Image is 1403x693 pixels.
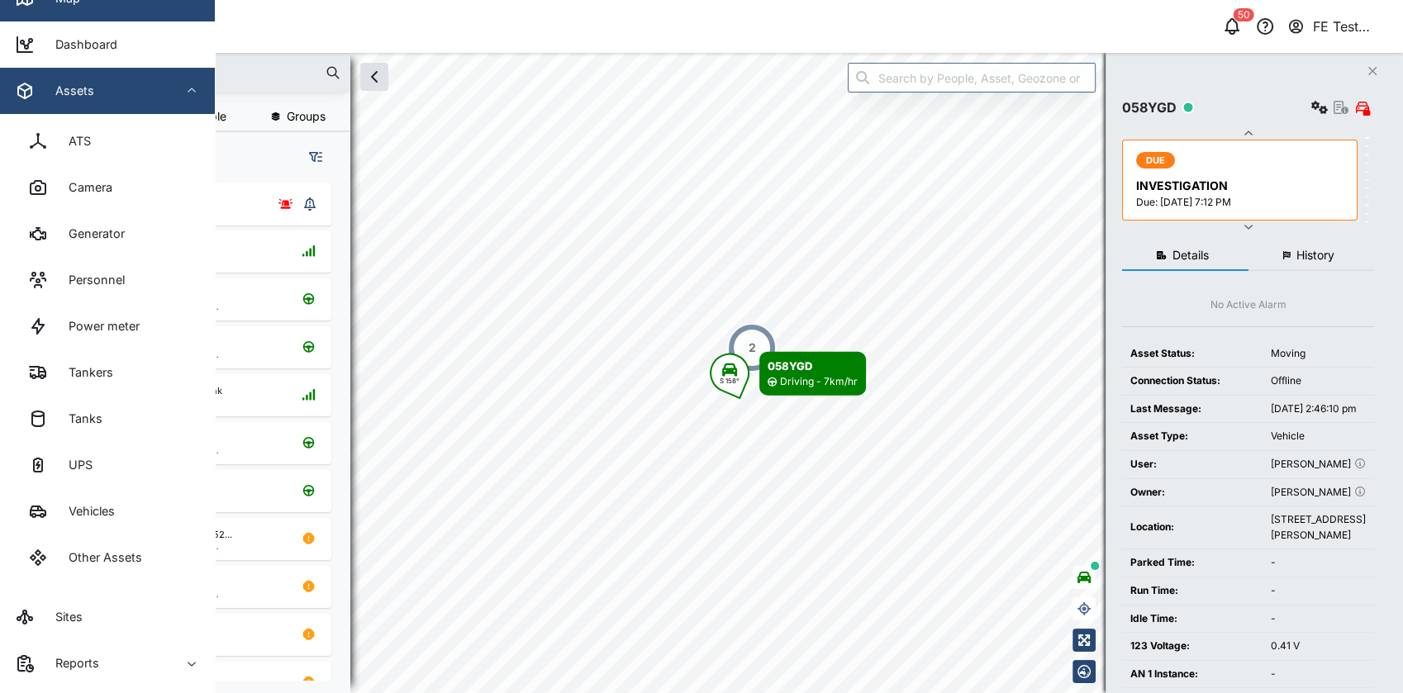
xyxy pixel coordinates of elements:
[780,374,858,390] div: Driving - 7km/hr
[56,317,140,335] div: Power meter
[43,36,117,54] div: Dashboard
[1210,297,1286,313] div: No Active Alarm
[287,111,326,122] span: Groups
[1130,457,1254,472] div: User:
[1234,8,1254,21] div: 50
[13,211,202,257] a: Generator
[56,548,142,567] div: Other Assets
[1130,611,1254,627] div: Idle Time:
[1296,249,1334,261] span: History
[1136,195,1347,211] div: Due: [DATE] 7:12 PM
[848,63,1096,93] input: Search by People, Asset, Geozone or Place
[1271,555,1366,571] div: -
[1271,638,1366,654] div: 0.41 V
[13,118,202,164] a: ATS
[43,608,83,626] div: Sites
[749,339,756,357] div: 2
[53,53,1403,693] canvas: Map
[1172,249,1209,261] span: Details
[1271,667,1366,682] div: -
[13,303,202,349] a: Power meter
[1286,15,1390,38] button: FE Test Admin
[13,488,202,534] a: Vehicles
[1271,583,1366,599] div: -
[720,377,740,384] div: S 158°
[56,225,125,243] div: Generator
[1136,177,1347,195] div: INVESTIGATION
[1130,401,1254,417] div: Last Message:
[1271,611,1366,627] div: -
[1130,555,1254,571] div: Parked Time:
[13,396,202,442] a: Tanks
[1130,583,1254,599] div: Run Time:
[1130,638,1254,654] div: 123 Voltage:
[56,456,93,474] div: UPS
[1130,373,1254,389] div: Connection Status:
[1271,401,1366,417] div: [DATE] 2:46:10 pm
[56,363,113,382] div: Tankers
[1271,485,1366,501] div: [PERSON_NAME]
[43,82,94,100] div: Assets
[1122,97,1177,118] div: 058YGD
[1271,457,1366,472] div: [PERSON_NAME]
[727,323,777,373] div: Map marker
[13,164,202,211] a: Camera
[1271,429,1366,444] div: Vehicle
[13,442,202,488] a: UPS
[768,358,858,374] div: 058YGD
[43,654,99,672] div: Reports
[56,132,91,150] div: ATS
[13,534,202,581] a: Other Assets
[1130,520,1254,535] div: Location:
[56,410,102,428] div: Tanks
[1130,346,1254,362] div: Asset Status:
[710,352,866,396] div: Map marker
[13,257,202,303] a: Personnel
[1130,667,1254,682] div: AN 1 Instance:
[1130,485,1254,501] div: Owner:
[56,178,112,197] div: Camera
[1313,17,1389,37] div: FE Test Admin
[1271,373,1366,389] div: Offline
[56,271,125,289] div: Personnel
[13,349,202,396] a: Tankers
[1146,153,1166,168] span: DUE
[56,502,115,520] div: Vehicles
[1271,512,1366,543] div: [STREET_ADDRESS][PERSON_NAME]
[1271,346,1366,362] div: Moving
[1130,429,1254,444] div: Asset Type:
